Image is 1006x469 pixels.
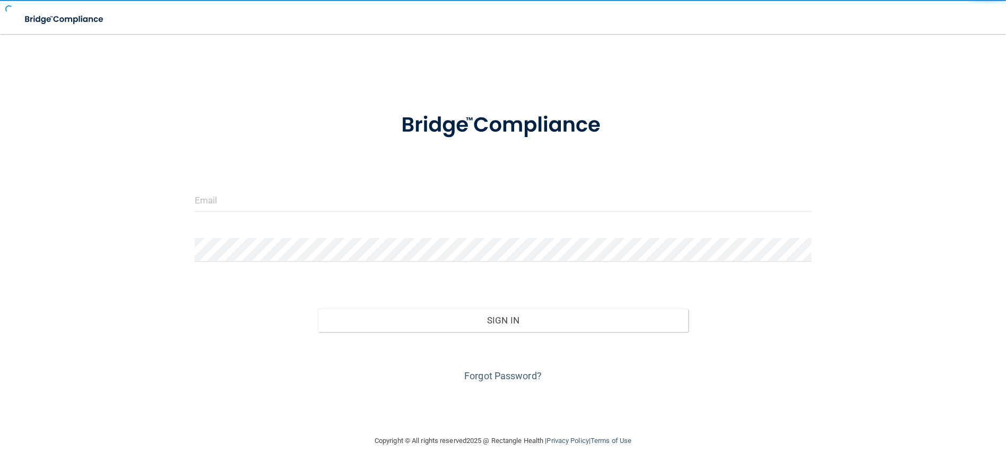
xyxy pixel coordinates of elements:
[195,188,811,212] input: Email
[379,98,627,153] img: bridge_compliance_login_screen.278c3ca4.svg
[547,437,588,445] a: Privacy Policy
[591,437,631,445] a: Terms of Use
[16,8,114,30] img: bridge_compliance_login_screen.278c3ca4.svg
[464,370,542,381] a: Forgot Password?
[309,424,697,458] div: Copyright © All rights reserved 2025 @ Rectangle Health | |
[318,309,688,332] button: Sign In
